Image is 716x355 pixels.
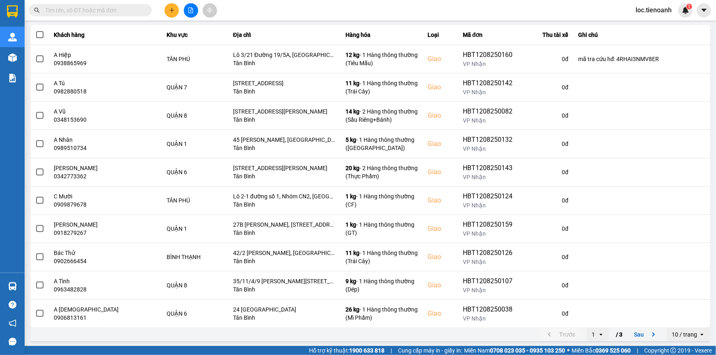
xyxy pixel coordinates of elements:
div: mã tra cứu hđ: 4RHAI3NMV8ER [578,55,705,63]
div: A Tình [54,277,157,285]
div: 45 [PERSON_NAME], [GEOGRAPHIC_DATA], [GEOGRAPHIC_DATA], [GEOGRAPHIC_DATA] [233,136,336,144]
span: aim [207,7,213,13]
div: 0342773362 [54,172,157,180]
div: Giao [428,139,453,149]
th: Khu vực [162,25,228,45]
span: Miền Nam [464,346,565,355]
div: HBT1208250126 [463,248,515,258]
div: Thu tài xế [524,30,568,40]
div: - 1 Hàng thông thường (Dép) [345,277,418,294]
span: Cung cấp máy in - giấy in: [398,346,462,355]
img: warehouse-icon [8,33,17,41]
span: 12 kg [345,52,359,58]
th: Loại [423,25,458,45]
div: 27B [PERSON_NAME], [STREET_ADDRESS] [233,221,336,229]
th: Khách hàng [49,25,162,45]
div: - 2 Hàng thông thường (Thực Phẩm) [345,164,418,180]
div: Tân Bình [233,144,336,152]
div: Tân Bình [233,257,336,265]
button: file-add [184,3,198,18]
div: 0348153690 [54,116,157,124]
div: Giao [428,82,453,92]
span: copyright [670,348,676,353]
img: icon-new-feature [682,7,689,14]
div: HBT1208250142 [463,78,515,88]
div: Tân Bình [233,285,336,294]
div: Lô 3/21 Đường 19/5A, [GEOGRAPHIC_DATA], P, [GEOGRAPHIC_DATA], [GEOGRAPHIC_DATA], [GEOGRAPHIC_DATA] [233,51,336,59]
div: 0 đ [524,281,568,289]
sup: 1 [686,4,692,9]
button: next page. current page 1 / 3 [629,328,663,341]
strong: 0708 023 035 - 0935 103 250 [490,347,565,354]
svg: open [699,331,705,338]
div: VP Nhận [463,60,515,68]
svg: open [598,331,604,338]
div: 0906813161 [54,314,157,322]
span: message [9,338,16,346]
div: Tân Bình [233,87,336,96]
div: [STREET_ADDRESS][PERSON_NAME] [233,107,336,116]
div: BÌNH THẠNH [167,253,223,261]
div: VP Nhận [463,258,515,266]
div: [PERSON_NAME] [54,164,157,172]
span: notification [9,319,16,327]
span: Miền Bắc [572,346,631,355]
div: HBT1208250160 [463,50,515,60]
strong: 1900 633 818 [349,347,384,354]
div: - 1 Hàng thông thường (GT) [345,221,418,237]
th: Mã đơn [458,25,519,45]
div: A Hiệp [54,51,157,59]
div: 0 đ [524,83,568,91]
span: loc.tienoanh [629,5,678,15]
th: Địa chỉ [228,25,341,45]
div: 0 đ [524,112,568,120]
div: [STREET_ADDRESS][PERSON_NAME] [233,164,336,172]
div: Tân Bình [233,172,336,180]
div: 0 đ [524,309,568,318]
div: Bác Thử [54,249,157,257]
div: 24 [GEOGRAPHIC_DATA] [233,305,336,314]
div: 10 / trang [672,330,697,339]
div: - 1 Hàng thông thường ([GEOGRAPHIC_DATA]) [345,136,418,152]
button: previous page. current page 1 / 3 [540,328,580,341]
span: file-add [188,7,194,13]
div: Giao [428,196,453,205]
div: HBT1208250124 [463,191,515,201]
div: Giao [428,252,453,262]
div: 0 đ [524,225,568,233]
div: Tân Bình [233,200,336,209]
div: QUẬN 6 [167,168,223,176]
div: HBT1208250132 [463,135,515,145]
div: 0902666454 [54,257,157,265]
div: QUẬN 1 [167,140,223,148]
img: warehouse-icon [8,282,17,291]
span: Hỗ trợ kỹ thuật: [309,346,384,355]
div: A [DEMOGRAPHIC_DATA] [54,305,157,314]
input: Tìm tên, số ĐT hoặc mã đơn [45,6,142,15]
div: Giao [428,280,453,290]
div: HBT1208250038 [463,305,515,314]
div: QUẬN 8 [167,112,223,120]
button: caret-down [697,3,711,18]
div: 42/2 [PERSON_NAME], [GEOGRAPHIC_DATA], [GEOGRAPHIC_DATA], [GEOGRAPHIC_DATA], [GEOGRAPHIC_DATA] [233,249,336,257]
div: Giao [428,167,453,177]
span: question-circle [9,301,16,309]
button: aim [203,3,217,18]
span: 20 kg [345,165,359,171]
strong: 0369 525 060 [595,347,631,354]
div: Tân Bình [233,116,336,124]
div: A Nhân [54,136,157,144]
div: Giao [428,224,453,234]
div: VP Nhận [463,201,515,209]
span: 9 kg [345,278,356,284]
div: QUẬN 8 [167,281,223,289]
div: - 1 Hàng thông thường (CF) [345,192,418,209]
div: - 1 Hàng thông thường (Trái Cây) [345,249,418,265]
div: 0 đ [524,168,568,176]
div: Giao [428,111,453,121]
span: 1 [688,4,691,9]
div: 1 [592,330,595,339]
span: 5 kg [345,137,356,143]
div: 0 đ [524,196,568,205]
div: VP Nhận [463,116,515,125]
